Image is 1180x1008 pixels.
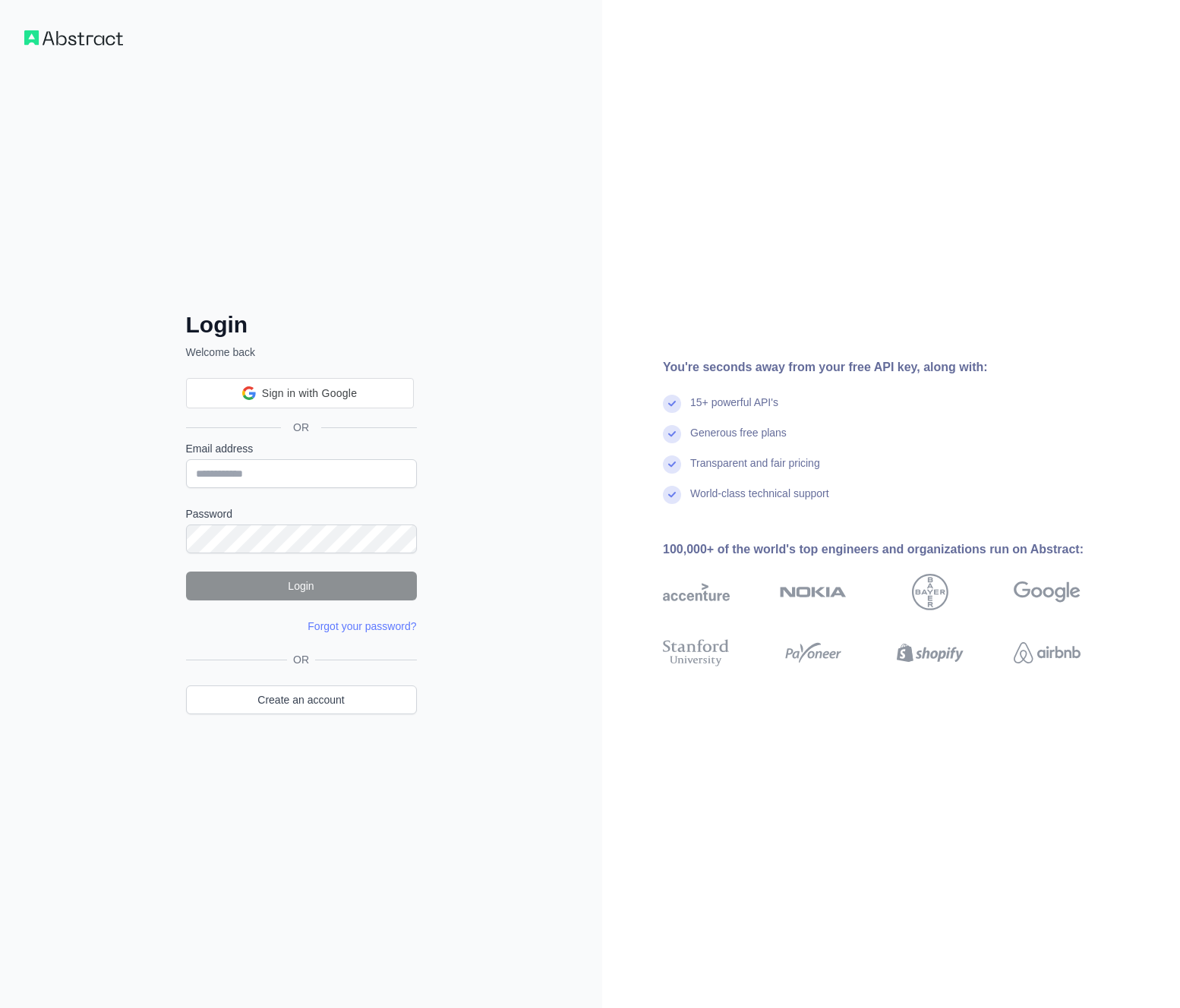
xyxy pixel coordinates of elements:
[690,425,787,455] div: Generous free plans
[690,455,820,486] div: Transparent and fair pricing
[912,574,948,610] img: bayer
[186,685,417,714] a: Create an account
[186,506,417,521] label: Password
[663,540,1129,559] div: 100,000+ of the world's top engineers and organizations run on Abstract:
[690,395,778,425] div: 15+ powerful API's
[186,378,414,408] div: Sign in with Google
[663,636,730,669] img: stanford university
[24,30,123,46] img: Workflow
[663,358,1129,376] div: You're seconds away from your free API key, along with:
[690,486,829,516] div: World-class technical support
[663,425,681,443] img: check mark
[663,395,681,413] img: check mark
[287,652,315,667] span: OR
[663,486,681,504] img: check mark
[186,345,417,360] p: Welcome back
[663,574,730,610] img: accenture
[1014,574,1081,610] img: google
[780,574,847,610] img: nokia
[308,620,416,632] a: Forgot your password?
[663,455,681,474] img: check mark
[186,441,417,456] label: Email address
[1014,636,1081,669] img: airbnb
[186,311,417,339] h2: Login
[281,420,321,435] span: OR
[780,636,847,669] img: payoneer
[186,572,417,600] button: Login
[262,386,357,402] span: Sign in with Google
[897,636,964,669] img: shopify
